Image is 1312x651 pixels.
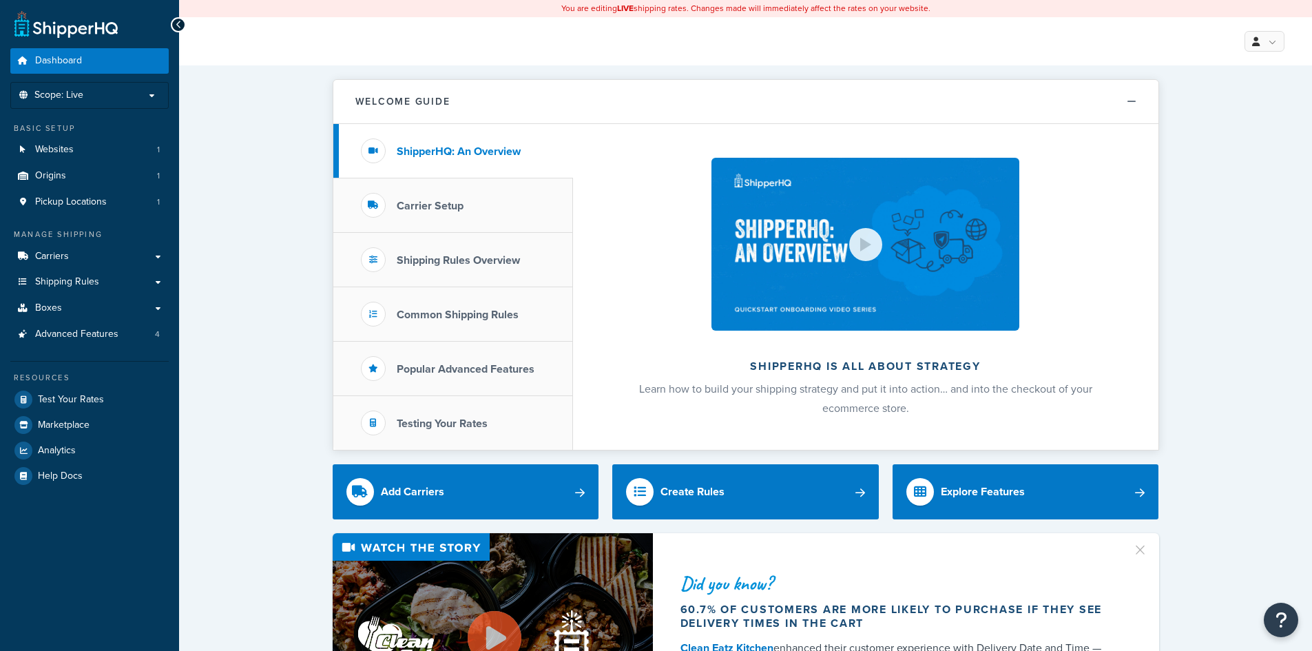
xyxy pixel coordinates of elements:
[35,55,82,67] span: Dashboard
[10,48,169,74] a: Dashboard
[10,163,169,189] a: Origins1
[10,244,169,269] a: Carriers
[397,254,520,267] h3: Shipping Rules Overview
[397,200,464,212] h3: Carrier Setup
[157,144,160,156] span: 1
[10,387,169,412] a: Test Your Rates
[1264,603,1298,637] button: Open Resource Center
[35,329,118,340] span: Advanced Features
[397,363,534,375] h3: Popular Advanced Features
[10,189,169,215] li: Pickup Locations
[10,322,169,347] a: Advanced Features4
[10,229,169,240] div: Manage Shipping
[34,90,83,101] span: Scope: Live
[617,2,634,14] b: LIVE
[10,189,169,215] a: Pickup Locations1
[941,482,1025,502] div: Explore Features
[10,269,169,295] a: Shipping Rules
[35,302,62,314] span: Boxes
[610,360,1122,373] h2: ShipperHQ is all about strategy
[397,309,519,321] h3: Common Shipping Rules
[639,381,1092,416] span: Learn how to build your shipping strategy and put it into action… and into the checkout of your e...
[10,438,169,463] a: Analytics
[381,482,444,502] div: Add Carriers
[680,574,1116,593] div: Did you know?
[35,196,107,208] span: Pickup Locations
[10,372,169,384] div: Resources
[10,322,169,347] li: Advanced Features
[711,158,1019,331] img: ShipperHQ is all about strategy
[10,137,169,163] a: Websites1
[155,329,160,340] span: 4
[157,196,160,208] span: 1
[10,123,169,134] div: Basic Setup
[660,482,725,502] div: Create Rules
[35,144,74,156] span: Websites
[680,603,1116,630] div: 60.7% of customers are more likely to purchase if they see delivery times in the cart
[35,170,66,182] span: Origins
[333,80,1158,124] button: Welcome Guide
[355,96,450,107] h2: Welcome Guide
[10,163,169,189] li: Origins
[38,471,83,482] span: Help Docs
[10,413,169,437] a: Marketplace
[38,420,90,431] span: Marketplace
[10,464,169,488] a: Help Docs
[157,170,160,182] span: 1
[35,251,69,262] span: Carriers
[397,417,488,430] h3: Testing Your Rates
[10,296,169,321] a: Boxes
[38,445,76,457] span: Analytics
[35,276,99,288] span: Shipping Rules
[893,464,1159,519] a: Explore Features
[333,464,599,519] a: Add Carriers
[397,145,521,158] h3: ShipperHQ: An Overview
[612,464,879,519] a: Create Rules
[38,394,104,406] span: Test Your Rates
[10,137,169,163] li: Websites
